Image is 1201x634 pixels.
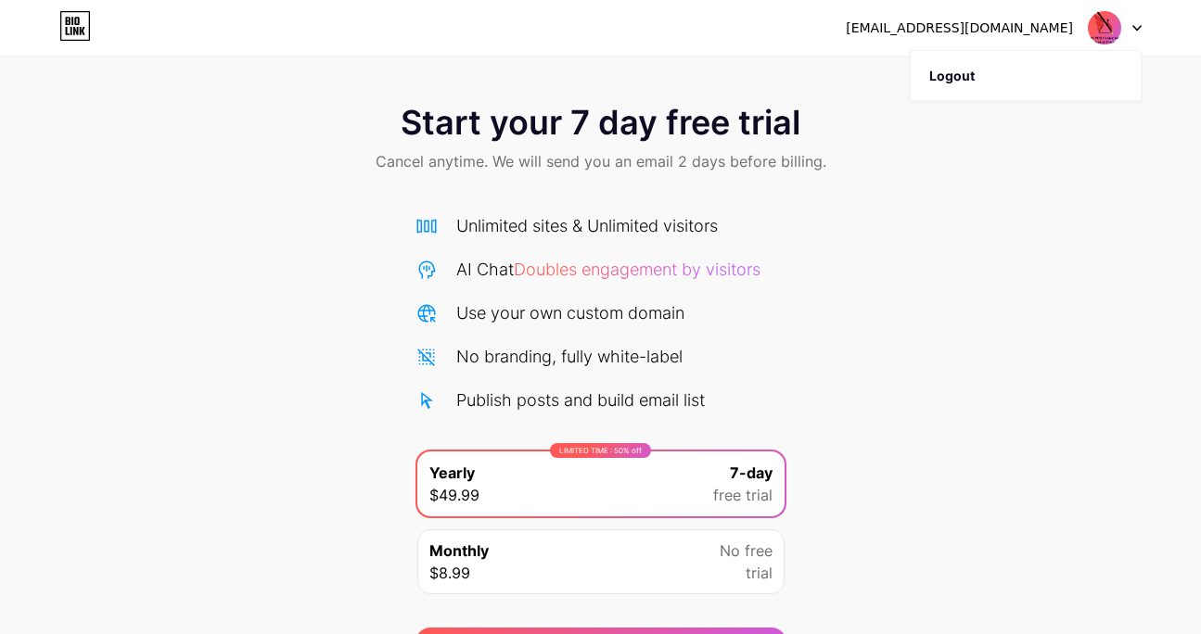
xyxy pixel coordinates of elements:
[456,300,684,325] div: Use your own custom domain
[846,19,1073,38] div: [EMAIL_ADDRESS][DOMAIN_NAME]
[456,387,705,412] div: Publish posts and build email list
[401,104,800,141] span: Start your 7 day free trial
[456,257,760,282] div: AI Chat
[514,260,760,279] span: Doubles engagement by visitors
[713,484,773,506] span: free trial
[429,562,470,584] span: $8.99
[429,539,489,562] span: Monthly
[376,150,826,172] span: Cancel anytime. We will send you an email 2 days before billing.
[429,484,479,506] span: $49.99
[429,462,475,484] span: Yearly
[911,51,1141,101] li: Logout
[550,443,651,458] div: LIMITED TIME : 50% off
[720,539,773,562] span: No free
[1087,10,1122,45] img: mcphscrd
[456,344,683,369] div: No branding, fully white-label
[456,213,718,238] div: Unlimited sites & Unlimited visitors
[730,462,773,484] span: 7-day
[746,562,773,584] span: trial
